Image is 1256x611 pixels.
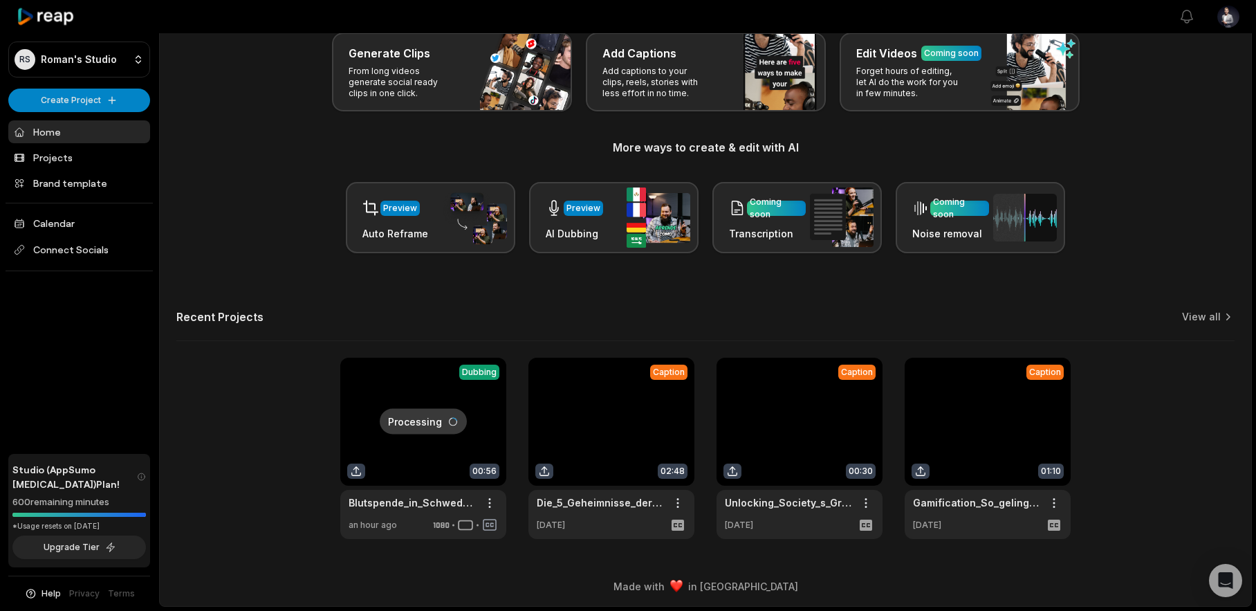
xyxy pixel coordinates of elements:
div: Coming soon [933,196,986,221]
div: RS [15,49,35,70]
div: *Usage resets on [DATE] [12,521,146,531]
img: heart emoji [670,580,683,592]
span: Connect Socials [8,237,150,262]
a: Unlocking_Society_s_Growth_Mindset-680f3403494f1f56d0466ae8-framed-with-text [725,495,852,510]
div: Coming soon [750,196,803,221]
div: Coming soon [924,47,979,60]
button: Create Project [8,89,150,112]
div: Open Intercom Messenger [1209,564,1242,597]
h3: Generate Clips [349,45,430,62]
h2: Recent Projects [176,310,264,324]
p: From long videos generate social ready clips in one click. [349,66,456,99]
div: Preview [383,202,417,215]
a: Gamification_So_gelingt_echter_Wandel-680f33ecb2ea3838a66f8a6e-framed-with-text [913,495,1040,510]
img: noise_removal.png [993,194,1057,241]
a: Terms [108,587,135,600]
div: 600 remaining minutes [12,495,146,509]
a: Privacy [69,587,100,600]
div: Made with in [GEOGRAPHIC_DATA] [172,579,1239,594]
p: Roman's Studio [41,53,117,66]
button: Upgrade Tier [12,536,146,559]
span: Help [41,587,61,600]
a: Blutspende_in_Schweden_Motivation_pur-684099000c3ff4a7b3e3e715-framed-with-text [349,495,476,510]
a: Home [8,120,150,143]
h3: Edit Videos [856,45,917,62]
img: ai_dubbing.png [627,188,690,248]
a: Die_5_Geheimnisse_der_Motivation-680f33c9b2ea3838a66f8a6a-framed-with-text (1) [537,495,664,510]
h3: Auto Reframe [362,226,428,241]
div: Preview [566,202,600,215]
a: Calendar [8,212,150,235]
a: Brand template [8,172,150,194]
h3: Noise removal [912,226,989,241]
h3: More ways to create & edit with AI [176,139,1235,156]
span: Studio (AppSumo [MEDICAL_DATA]) Plan! [12,462,137,491]
img: transcription.png [810,188,874,247]
button: Help [24,587,61,600]
p: Add captions to your clips, reels, stories with less effort in no time. [602,66,710,99]
h3: Add Captions [602,45,676,62]
h3: Transcription [729,226,806,241]
img: auto_reframe.png [443,191,507,245]
h3: AI Dubbing [546,226,603,241]
p: Forget hours of editing, let AI do the work for you in few minutes. [856,66,963,99]
a: View all [1182,310,1221,324]
a: Projects [8,146,150,169]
